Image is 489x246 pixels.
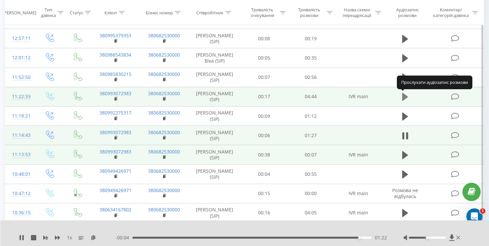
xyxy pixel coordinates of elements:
td: IVR main [334,87,383,106]
div: Статус [70,10,83,15]
td: 00:08 [241,29,287,48]
span: 1 [480,208,485,214]
td: 00:07 [241,68,287,87]
iframe: Intercom live chat [466,208,482,224]
div: 10:47:12 [12,187,28,200]
a: 380949426971 [99,187,131,193]
a: 380682530000 [148,71,180,77]
div: Accessibility label [358,236,361,239]
a: 380995379353 [99,32,131,39]
a: 380988543834 [99,52,131,58]
a: 380993072983 [99,90,131,97]
a: 380682530000 [148,32,180,39]
td: [PERSON_NAME] Віка (SIP) [188,48,241,68]
div: Бізнес номер [146,10,173,15]
td: 00:07 [287,145,334,164]
span: Розмова не відбулась [392,187,418,199]
td: [PERSON_NAME] (SIP) [188,126,241,145]
a: 380985830215 [99,71,131,77]
a: 380682530000 [148,148,180,155]
td: 01:27 [287,126,334,145]
div: 11:13:53 [12,148,28,161]
div: 10:36:15 [12,206,28,219]
td: 00:16 [241,203,287,222]
td: 00:04 [241,164,287,184]
span: 1 x [67,234,72,241]
a: 380682530000 [148,187,180,193]
a: 380993072983 [99,148,131,155]
div: Прослухати аудіозапис розмови [397,76,472,89]
td: [PERSON_NAME] (SIP) [188,164,241,184]
td: 00:06 [241,126,287,145]
div: 10:48:01 [12,168,28,181]
div: 11:22:33 [12,90,28,103]
td: [PERSON_NAME] (SIP) [188,145,241,164]
td: 04:44 [287,87,334,106]
a: 380949426971 [99,168,131,174]
td: [PERSON_NAME] (SIP) [188,107,241,126]
a: 380682530000 [148,129,180,135]
a: 380682530000 [148,90,180,97]
span: - 00:04 [115,234,132,241]
td: [PERSON_NAME] (SIP) [188,68,241,87]
td: 00:38 [241,145,287,164]
a: 380634167802 [99,206,131,213]
div: Аудіозапис розмови [389,7,426,18]
td: 01:12 [287,107,334,126]
span: 01:22 [375,234,387,241]
div: Клієнт [104,10,117,15]
td: IVR main [334,145,383,164]
td: 00:15 [241,184,287,203]
a: 380682530000 [148,168,180,174]
td: 00:17 [241,87,287,106]
td: [PERSON_NAME] (SIP) [188,29,241,48]
a: 380682530000 [148,206,180,213]
td: 00:19 [287,29,334,48]
div: Тривалість розмови [293,7,325,18]
div: 12:01:12 [12,51,28,64]
div: [PERSON_NAME] [3,10,36,15]
div: 11:52:50 [12,71,28,84]
div: Тип дзвінка [41,7,56,18]
div: Accessibility label [426,236,429,239]
div: Коментар/категорія дзвінка [431,7,470,18]
a: 380682530000 [148,52,180,58]
div: Співробітник [196,10,224,15]
td: IVR main [334,203,383,222]
td: 00:35 [287,48,334,68]
td: 00:56 [287,68,334,87]
a: 380992275317 [99,110,131,116]
td: [PERSON_NAME] (SIP) [188,87,241,106]
td: 04:05 [287,203,334,222]
a: 380993072983 [99,129,131,135]
div: Назва схеми переадресації [340,7,374,18]
td: 00:55 [287,164,334,184]
div: Тривалість очікування [247,7,278,18]
td: 00:09 [241,107,287,126]
a: 380682530000 [148,110,180,116]
div: 11:14:43 [12,129,28,142]
div: 12:57:11 [12,32,28,45]
td: 00:05 [241,48,287,68]
td: [PERSON_NAME] (SIP) [188,203,241,222]
td: 00:00 [287,184,334,203]
div: 11:18:21 [12,110,28,123]
td: IVR main [334,184,383,203]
